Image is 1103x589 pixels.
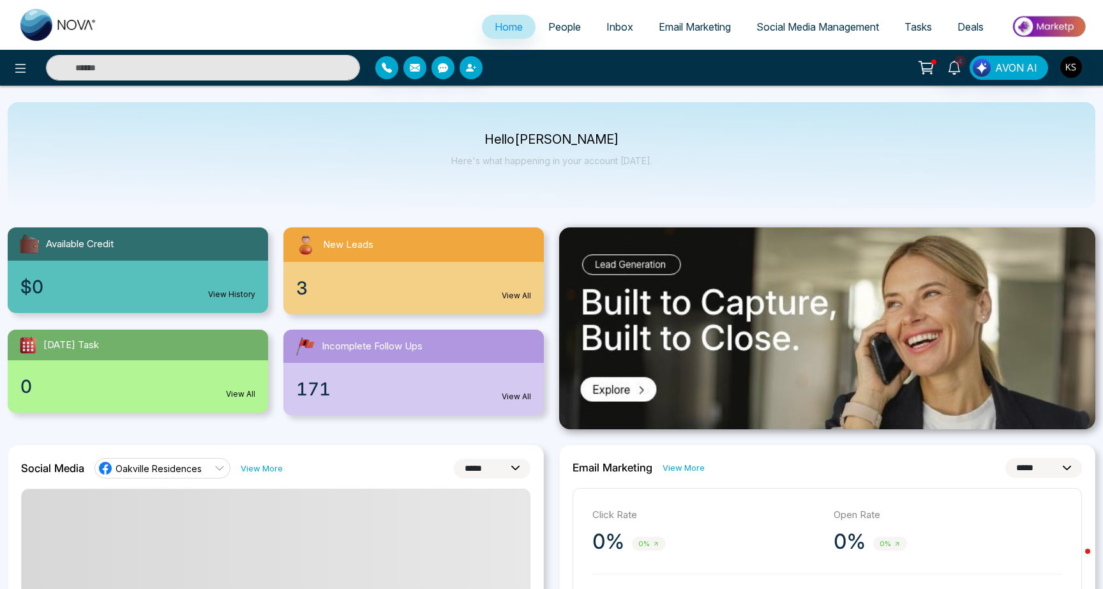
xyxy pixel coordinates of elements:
[18,335,38,355] img: todayTask.svg
[1003,12,1095,41] img: Market-place.gif
[116,463,202,475] span: Oakville Residences
[954,56,966,67] span: 4
[904,20,932,33] span: Tasks
[646,15,744,39] a: Email Marketing
[834,508,1062,523] p: Open Rate
[18,233,41,256] img: availableCredit.svg
[20,273,43,300] span: $0
[594,15,646,39] a: Inbox
[276,330,551,415] a: Incomplete Follow Ups171View All
[592,529,624,555] p: 0%
[744,15,892,39] a: Social Media Management
[957,20,984,33] span: Deals
[970,56,1048,80] button: AVON AI
[294,233,318,257] img: newLeads.svg
[632,537,666,551] span: 0%
[592,508,821,523] p: Click Rate
[43,338,99,353] span: [DATE] Task
[663,462,705,474] a: View More
[322,339,423,354] span: Incomplete Follow Ups
[451,155,652,166] p: Here's what happening in your account [DATE].
[939,56,970,78] a: 4
[873,537,907,551] span: 0%
[482,15,536,39] a: Home
[20,9,97,41] img: Nova CRM Logo
[892,15,945,39] a: Tasks
[21,462,84,475] h2: Social Media
[834,529,866,555] p: 0%
[606,20,633,33] span: Inbox
[1060,56,1082,78] img: User Avatar
[995,60,1037,75] span: AVON AI
[502,391,531,402] a: View All
[973,59,991,77] img: Lead Flow
[756,20,879,33] span: Social Media Management
[945,15,996,39] a: Deals
[226,388,255,400] a: View All
[1060,546,1090,576] iframe: Intercom live chat
[548,20,581,33] span: People
[659,20,731,33] span: Email Marketing
[296,376,331,402] span: 171
[559,227,1095,429] img: .
[573,461,652,474] h2: Email Marketing
[296,275,308,302] span: 3
[502,290,531,302] a: View All
[276,227,551,314] a: New Leads3View All
[208,289,255,300] a: View History
[294,335,317,358] img: followUps.svg
[495,20,523,33] span: Home
[451,134,652,145] p: Hello [PERSON_NAME]
[241,463,283,475] a: View More
[536,15,594,39] a: People
[20,373,32,400] span: 0
[323,238,373,252] span: New Leads
[46,237,114,252] span: Available Credit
